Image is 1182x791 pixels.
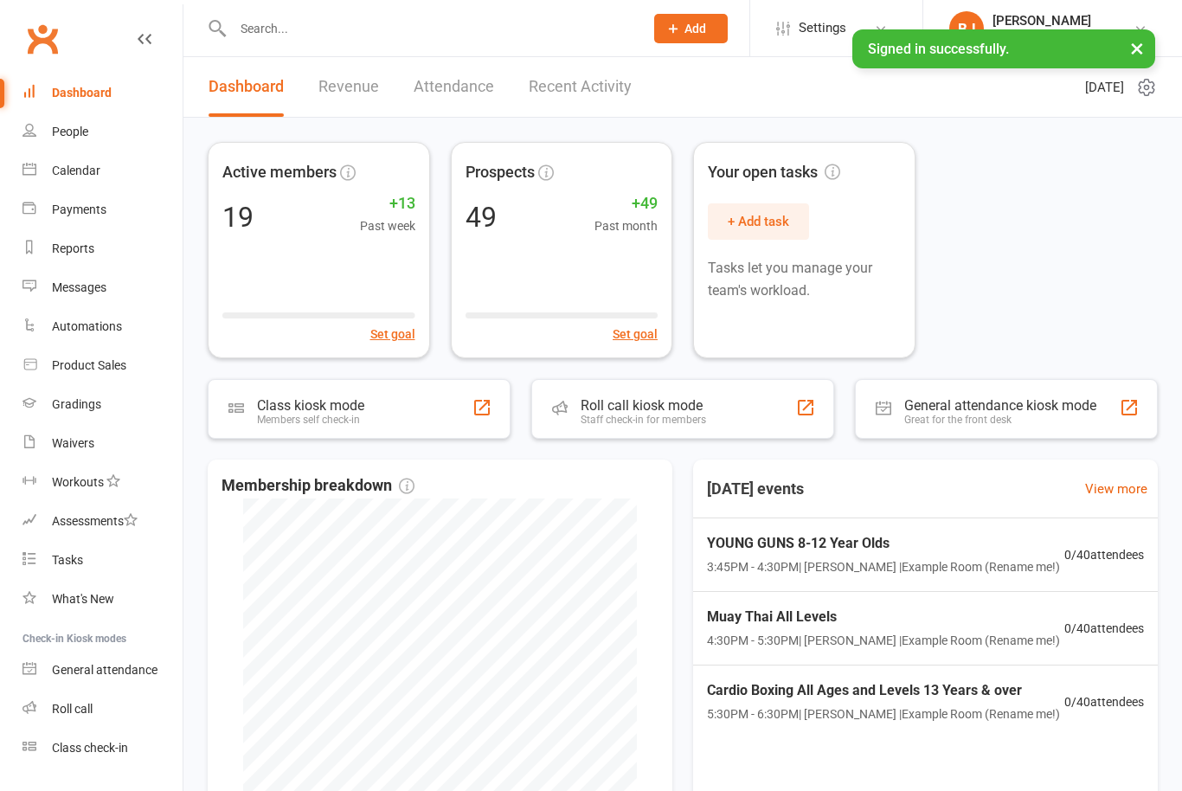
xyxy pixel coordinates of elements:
a: Product Sales [22,346,183,385]
a: Assessments [22,502,183,541]
span: Your open tasks [708,160,840,185]
div: 19 [222,203,254,231]
span: +49 [594,191,658,216]
span: 4:30PM - 5:30PM | [PERSON_NAME] | Example Room (Rename me!) [707,631,1060,650]
a: Automations [22,307,183,346]
a: Workouts [22,463,183,502]
div: Roll call kiosk mode [581,397,706,414]
div: Members self check-in [257,414,364,426]
span: Past month [594,216,658,235]
div: What's New [52,592,114,606]
div: 49 [466,203,497,231]
div: Reports [52,241,94,255]
span: 0 / 40 attendees [1064,619,1144,638]
span: 0 / 40 attendees [1064,545,1144,564]
a: Revenue [318,57,379,117]
a: Class kiosk mode [22,729,183,768]
div: Staff check-in for members [581,414,706,426]
div: Great for the front desk [904,414,1096,426]
span: Signed in successfully. [868,41,1009,57]
a: Calendar [22,151,183,190]
button: + Add task [708,203,809,240]
input: Search... [228,16,632,41]
a: Waivers [22,424,183,463]
span: 5:30PM - 6:30PM | [PERSON_NAME] | Example Room (Rename me!) [707,704,1060,723]
h3: [DATE] events [693,473,818,505]
span: Muay Thai All Levels [707,606,1060,628]
a: People [22,113,183,151]
div: Product Sales [52,358,126,372]
span: +13 [360,191,415,216]
button: Set goal [370,325,415,344]
a: Attendance [414,57,494,117]
span: 0 / 40 attendees [1064,692,1144,711]
a: What's New [22,580,183,619]
div: General attendance kiosk mode [904,397,1096,414]
div: BJ [949,11,984,46]
div: Waivers [52,436,94,450]
div: Tasks [52,553,83,567]
a: Payments [22,190,183,229]
a: Reports [22,229,183,268]
div: Dashboard [52,86,112,100]
span: YOUNG GUNS 8-12 Year Olds [707,532,1060,555]
p: Tasks let you manage your team's workload. [708,257,901,301]
div: Calendar [52,164,100,177]
div: People [52,125,88,138]
a: Tasks [22,541,183,580]
span: Active members [222,160,337,185]
div: Gradings [52,397,101,411]
div: Assessments [52,514,138,528]
a: Dashboard [22,74,183,113]
a: Recent Activity [529,57,632,117]
div: Class kiosk mode [257,397,364,414]
span: [DATE] [1085,77,1124,98]
a: Roll call [22,690,183,729]
button: Add [654,14,728,43]
div: Workouts [52,475,104,489]
div: Messages [52,280,106,294]
span: Past week [360,216,415,235]
button: × [1121,29,1153,67]
button: Set goal [613,325,658,344]
div: General attendance [52,663,157,677]
a: General attendance kiosk mode [22,651,183,690]
span: Membership breakdown [222,473,414,498]
span: Settings [799,9,846,48]
a: Dashboard [209,57,284,117]
span: Cardio Boxing All Ages and Levels 13 Years & over [707,679,1060,702]
div: NQ Fight Academy [992,29,1093,44]
div: Payments [52,203,106,216]
a: Gradings [22,385,183,424]
span: Add [684,22,706,35]
div: Roll call [52,702,93,716]
span: Prospects [466,160,535,185]
span: 3:45PM - 4:30PM | [PERSON_NAME] | Example Room (Rename me!) [707,557,1060,576]
div: Class check-in [52,741,128,755]
a: Messages [22,268,183,307]
a: View more [1085,479,1147,499]
div: [PERSON_NAME] [992,13,1093,29]
div: Automations [52,319,122,333]
a: Clubworx [21,17,64,61]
